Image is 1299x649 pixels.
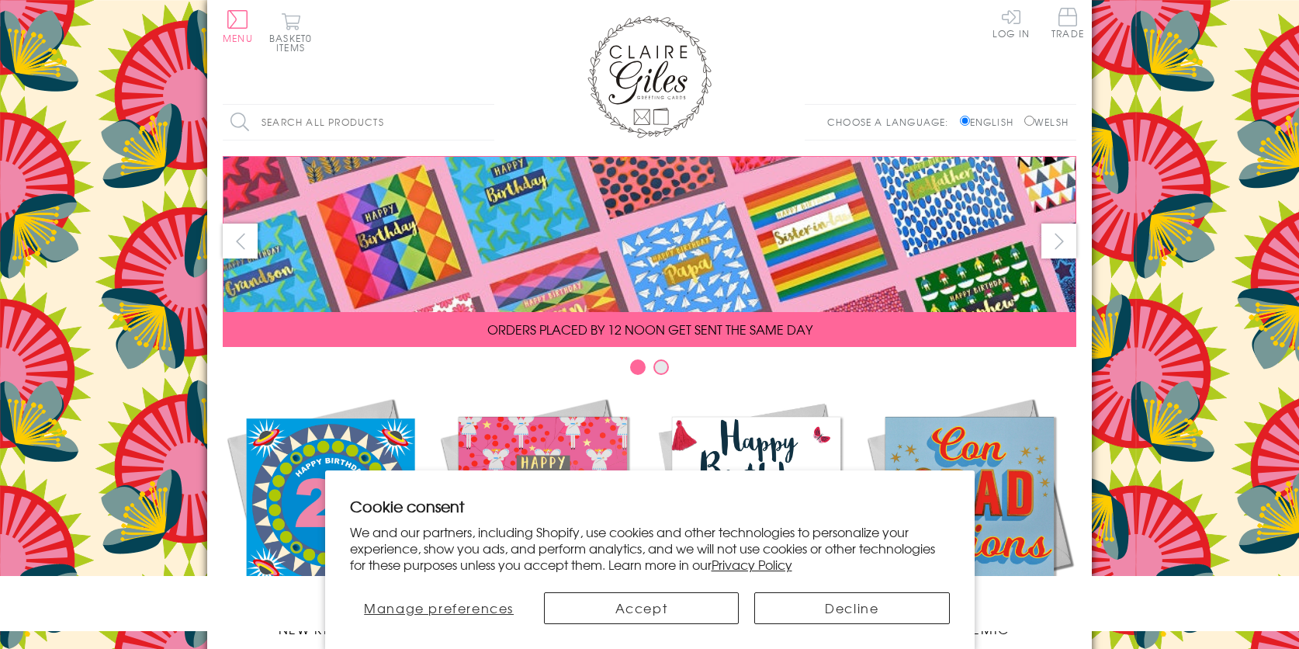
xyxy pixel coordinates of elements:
label: Welsh [1024,115,1069,129]
button: Carousel Page 1 (Current Slide) [630,359,646,375]
button: Decline [754,592,949,624]
span: Manage preferences [364,599,514,617]
input: Welsh [1024,116,1034,126]
a: Christmas [436,394,649,638]
button: Carousel Page 2 [653,359,669,375]
span: 0 items [276,31,312,54]
button: Accept [544,592,739,624]
p: Choose a language: [827,115,957,129]
button: Basket0 items [269,12,312,52]
div: Carousel Pagination [223,359,1076,383]
a: Academic [863,394,1076,638]
a: Log In [992,8,1030,38]
a: Birthdays [649,394,863,638]
span: Menu [223,31,253,45]
p: We and our partners, including Shopify, use cookies and other technologies to personalize your ex... [350,524,950,572]
a: New Releases [223,394,436,638]
button: next [1041,224,1076,259]
button: Manage preferences [349,592,528,624]
h2: Cookie consent [350,495,950,517]
img: Claire Giles Greetings Cards [587,16,712,138]
span: ORDERS PLACED BY 12 NOON GET SENT THE SAME DAY [487,320,812,338]
a: Privacy Policy [712,555,792,574]
button: Menu [223,10,253,43]
button: prev [223,224,258,259]
input: Search [479,105,494,140]
input: Search all products [223,105,494,140]
label: English [960,115,1021,129]
input: English [960,116,970,126]
span: Trade [1051,8,1084,38]
a: Trade [1051,8,1084,41]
